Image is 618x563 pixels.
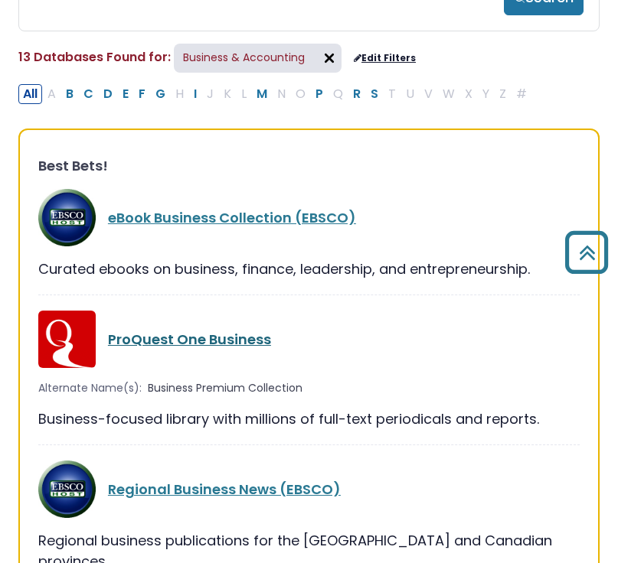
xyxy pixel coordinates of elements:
[108,208,356,227] a: eBook Business Collection (EBSCO)
[18,83,533,103] div: Alpha-list to filter by first letter of database name
[108,480,341,499] a: Regional Business News (EBSCO)
[79,84,98,104] button: Filter Results C
[38,259,580,279] div: Curated ebooks on business, finance, leadership, and entrepreneurship.
[151,84,170,104] button: Filter Results G
[118,84,133,104] button: Filter Results E
[99,84,117,104] button: Filter Results D
[108,330,271,349] a: ProQuest One Business
[38,158,580,174] h3: Best Bets!
[38,380,142,396] span: Alternate Name(s):
[38,408,580,429] div: Business-focused library with millions of full-text periodicals and reports.
[317,46,342,70] img: arr097.svg
[366,84,383,104] button: Filter Results S
[134,84,150,104] button: Filter Results F
[148,380,302,396] span: Business Premium Collection
[18,48,171,66] span: 13 Databases Found for:
[18,84,42,104] button: All
[189,84,201,104] button: Filter Results I
[559,238,614,266] a: Back to Top
[311,84,328,104] button: Filter Results P
[174,44,342,73] span: Business & Accounting
[354,53,416,63] a: Edit Filters
[252,84,272,104] button: Filter Results M
[61,84,78,104] button: Filter Results B
[348,84,365,104] button: Filter Results R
